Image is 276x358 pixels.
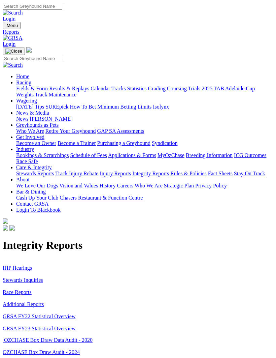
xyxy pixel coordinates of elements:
a: Home [16,73,29,79]
a: Stewards Reports [16,171,54,176]
a: Retire Your Greyhound [45,128,96,134]
input: Search [3,55,62,62]
a: Breeding Information [186,152,233,158]
a: Coursing [167,86,187,91]
a: Track Maintenance [35,92,76,97]
img: GRSA [3,35,23,41]
a: Syndication [152,140,177,146]
a: [PERSON_NAME] [30,116,72,122]
a: Login [3,41,15,47]
a: Race Reports [3,289,32,295]
img: logo-grsa-white.png [26,47,32,53]
a: GAP SA Assessments [97,128,144,134]
a: Trials [188,86,200,91]
a: Additional Reports [3,301,44,307]
a: Get Involved [16,134,44,140]
a: Who We Are [16,128,44,134]
a: GRSA FY23 Statistical Overview [3,326,75,331]
a: Results & Replays [49,86,89,91]
a: Strategic Plan [164,183,194,188]
a: ICG Outcomes [234,152,266,158]
img: Search [3,10,23,16]
a: Greyhounds as Pets [16,122,59,128]
h1: Integrity Reports [3,239,273,251]
div: Get Involved [16,140,273,146]
a: Minimum Betting Limits [97,104,151,110]
img: facebook.svg [3,225,8,231]
div: Wagering [16,104,273,110]
div: Bar & Dining [16,195,273,201]
div: Industry [16,152,273,165]
a: Privacy Policy [195,183,227,188]
a: Careers [117,183,133,188]
img: logo-grsa-white.png [3,218,8,224]
a: Contact GRSA [16,201,48,207]
a: Purchasing a Greyhound [97,140,150,146]
a: Cash Up Your Club [16,195,58,201]
a: How To Bet [70,104,96,110]
img: Close [5,49,22,54]
div: Racing [16,86,273,98]
a: Race Safe [16,158,38,164]
a: Vision and Values [59,183,98,188]
a: Wagering [16,98,37,103]
a: News [16,116,28,122]
a: Fields & Form [16,86,48,91]
a: News & Media [16,110,49,116]
a: Chasers Restaurant & Function Centre [60,195,143,201]
a: Bookings & Scratchings [16,152,69,158]
a: Fact Sheets [208,171,233,176]
a: MyOzChase [158,152,184,158]
a: About [16,177,30,182]
a: Bar & Dining [16,189,46,195]
a: Applications & Forms [108,152,156,158]
a: Track Injury Rebate [55,171,98,176]
button: Toggle navigation [3,48,25,55]
div: News & Media [16,116,273,122]
img: twitter.svg [9,225,15,231]
a: Tracks [111,86,126,91]
div: About [16,183,273,189]
a: We Love Our Dogs [16,183,58,188]
a: Statistics [127,86,147,91]
a: Injury Reports [100,171,131,176]
div: Greyhounds as Pets [16,128,273,134]
a: Care & Integrity [16,165,52,170]
a: Reports [3,29,273,35]
div: Care & Integrity [16,171,273,177]
img: Search [3,62,23,68]
a: Stewards Inquiries [3,277,43,283]
a: 2025 TAB Adelaide Cup [202,86,255,91]
a: [DATE] Tips [16,104,44,110]
a: Stay On Track [234,171,265,176]
a: Rules & Policies [170,171,207,176]
a: OZCHASE Box Draw Audit - 2024 [3,349,80,355]
a: Who We Are [135,183,163,188]
a: Integrity Reports [132,171,169,176]
a: IHP Hearings [3,265,32,271]
a: OZCHASE Box Draw Data Audit - 2020 [4,337,93,343]
input: Search [3,3,62,10]
span: Menu [7,23,18,28]
a: Login [3,16,15,22]
a: GRSA FY22 Statistical Overview [3,314,75,319]
a: Login To Blackbook [16,207,61,213]
a: Isolynx [153,104,169,110]
a: Industry [16,146,34,152]
a: History [99,183,115,188]
a: Weights [16,92,34,97]
a: SUREpick [45,104,68,110]
a: Racing [16,80,31,85]
a: Become an Owner [16,140,56,146]
a: Grading [148,86,166,91]
a: Become a Trainer [58,140,96,146]
a: Schedule of Fees [70,152,107,158]
button: Toggle navigation [3,22,21,29]
a: Calendar [91,86,110,91]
